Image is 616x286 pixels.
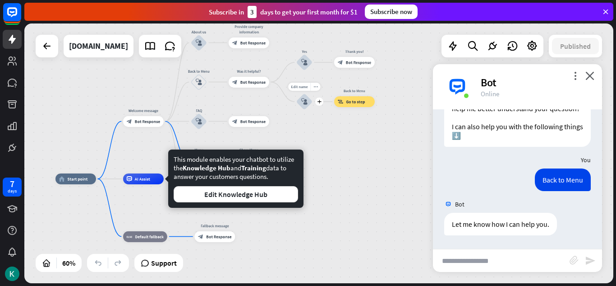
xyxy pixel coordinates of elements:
i: close [585,71,594,80]
div: This module enables your chatbot to utilize the and data to answer your customers questions. [174,155,298,202]
div: days [8,188,17,194]
div: FAQ [183,108,215,113]
i: block_user_input [196,118,202,124]
span: Bot Response [206,234,231,239]
div: Thank you! [330,49,379,54]
i: home_2 [59,176,65,182]
span: You [581,156,591,164]
i: more_vert [571,71,579,80]
span: Go to step [346,99,365,104]
i: block_fallback [127,234,133,239]
span: Bot Response [240,118,266,124]
div: Provide company information [225,23,273,34]
span: Bot Response [240,40,266,45]
span: Bot Response [240,79,266,84]
div: Back to Menu [330,88,379,94]
button: Published [552,38,599,54]
div: Was it helpful? [225,68,273,74]
span: Bot Response [135,118,160,124]
i: block_bot_response [232,118,238,124]
span: Start point [67,176,87,182]
div: Bot [481,75,591,89]
div: Could you provide more information to help me better understand your question? I can also help yo... [444,88,591,147]
i: block_bot_response [232,79,238,84]
span: Training [241,164,266,172]
div: 60% [60,256,78,270]
div: Back to Menu [183,68,215,74]
div: Menu [183,147,215,152]
button: Open LiveChat chat widget [7,4,34,31]
i: block_attachment [570,256,579,265]
div: cloudskillsboost.google [69,35,128,57]
span: Default fallback [135,234,164,239]
i: more_horiz [313,84,318,89]
i: plus [317,100,321,103]
div: Show Menu [225,147,273,152]
span: Edit name [291,84,308,89]
i: block_user_input [301,98,308,105]
a: 7 days [3,178,22,197]
button: Edit Knowledge Hub [174,186,298,202]
div: Fallback message [190,223,239,228]
div: 7 [10,180,14,188]
i: block_bot_response [127,118,132,124]
div: Subscribe in days to get your first month for $1 [209,6,358,18]
div: Subscribe now [365,5,418,19]
div: Back to Menu [535,169,591,191]
i: block_bot_response [232,40,238,45]
i: send [585,255,596,266]
span: Knowledge Hub [183,164,230,172]
span: Bot Response [346,60,371,65]
div: 3 [248,6,257,18]
i: block_bot_response [198,234,203,239]
i: block_user_input [196,79,202,85]
i: block_bot_response [338,60,343,65]
div: Let me know how I can help you. [444,213,557,235]
div: Yes [288,49,321,54]
i: block_user_input [301,59,308,66]
i: block_goto [338,99,344,104]
div: Welcome message [119,108,168,113]
span: AI Assist [135,176,150,182]
div: Online [481,89,591,98]
div: About us [183,29,215,34]
span: Support [151,256,177,270]
span: Bot [455,200,464,208]
i: block_user_input [196,39,202,46]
